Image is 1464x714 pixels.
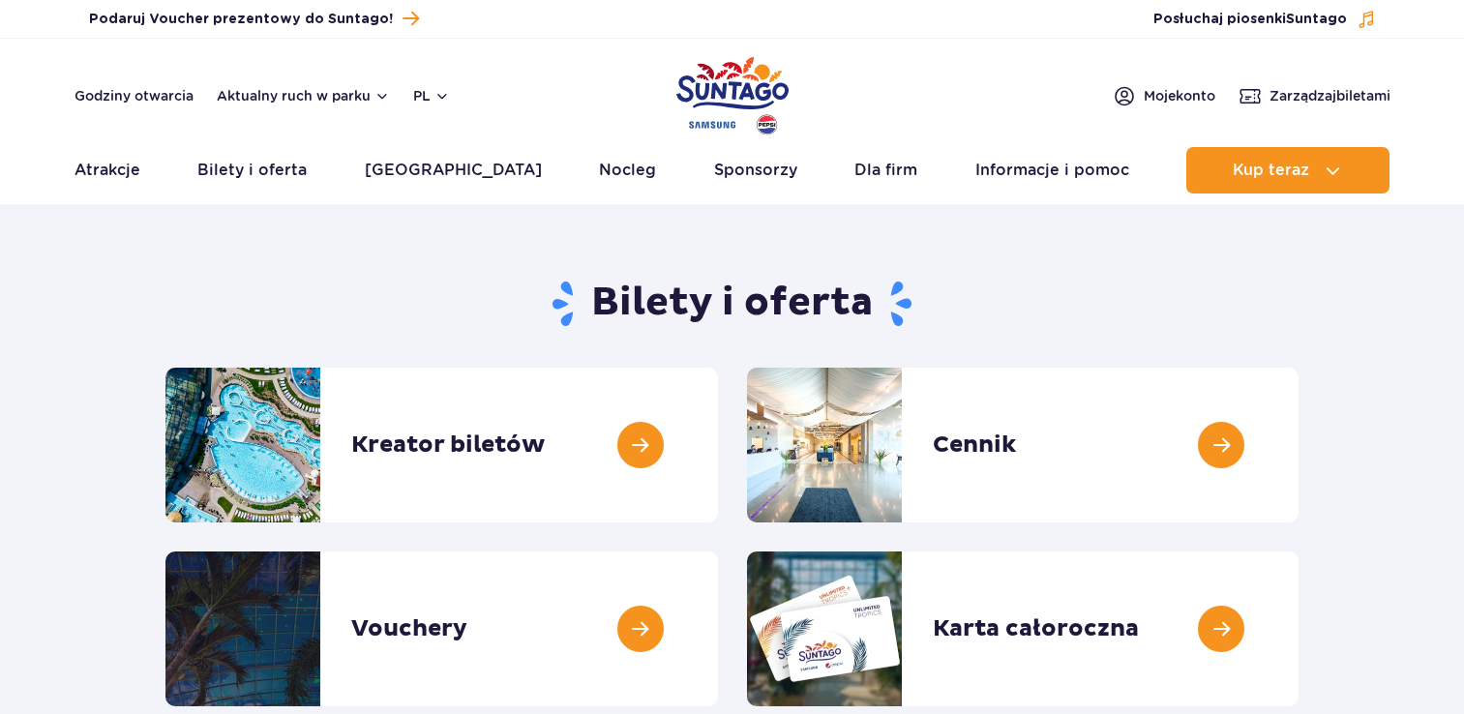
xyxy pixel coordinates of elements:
button: Aktualny ruch w parku [217,88,390,104]
a: Informacje i pomoc [975,147,1129,193]
span: Zarządzaj biletami [1270,86,1390,105]
span: Moje konto [1144,86,1215,105]
a: [GEOGRAPHIC_DATA] [365,147,542,193]
a: Bilety i oferta [197,147,307,193]
a: Nocleg [599,147,656,193]
span: Suntago [1286,13,1347,26]
a: Dla firm [854,147,917,193]
a: Podaruj Voucher prezentowy do Suntago! [89,6,419,32]
button: Posłuchaj piosenkiSuntago [1153,10,1376,29]
a: Sponsorzy [714,147,797,193]
a: Zarządzajbiletami [1239,84,1390,107]
span: Kup teraz [1233,162,1309,179]
span: Posłuchaj piosenki [1153,10,1347,29]
a: Atrakcje [75,147,140,193]
button: Kup teraz [1186,147,1389,193]
button: pl [413,86,450,105]
a: Mojekonto [1113,84,1215,107]
a: Park of Poland [676,48,789,137]
h1: Bilety i oferta [165,279,1299,329]
a: Godziny otwarcia [75,86,194,105]
span: Podaruj Voucher prezentowy do Suntago! [89,10,393,29]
